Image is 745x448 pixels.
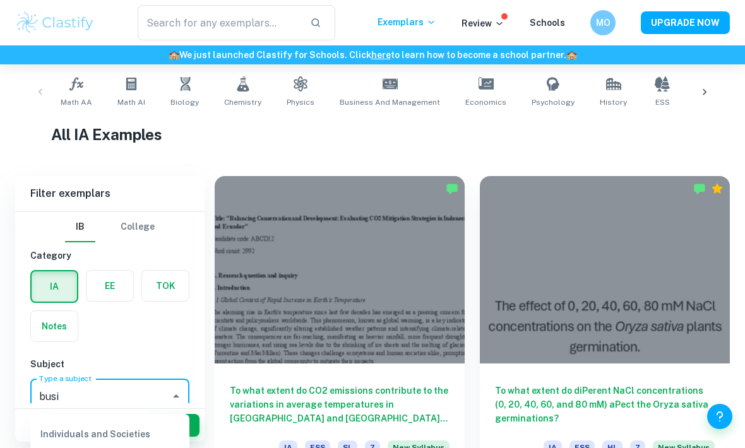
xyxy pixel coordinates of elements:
[707,404,732,429] button: Help and Feedback
[655,97,670,108] span: ESS
[170,97,199,108] span: Biology
[465,97,506,108] span: Economics
[378,15,436,29] p: Exemplars
[30,357,189,371] h6: Subject
[15,176,205,211] h6: Filter exemplars
[65,212,95,242] button: IB
[532,97,575,108] span: Psychology
[224,97,261,108] span: Chemistry
[462,16,504,30] p: Review
[121,212,155,242] button: College
[600,97,627,108] span: History
[169,50,179,60] span: 🏫
[3,48,742,62] h6: We just launched Clastify for Schools. Click to learn how to become a school partner.
[61,97,92,108] span: Math AA
[142,271,189,301] button: TOK
[495,384,715,425] h6: To what extent do diPerent NaCl concentrations (0, 20, 40, 60, and 80 mM) aPect the Oryza sativa ...
[138,5,300,40] input: Search for any exemplars...
[566,50,577,60] span: 🏫
[446,182,458,195] img: Marked
[86,271,133,301] button: EE
[596,16,611,30] h6: MO
[65,212,155,242] div: Filter type choice
[31,311,78,341] button: Notes
[39,373,92,384] label: Type a subject
[641,11,730,34] button: UPGRADE NOW
[711,182,724,195] div: Premium
[51,123,694,146] h1: All IA Examples
[371,50,391,60] a: here
[117,97,145,108] span: Math AI
[32,271,77,302] button: IA
[530,18,565,28] a: Schools
[590,10,616,35] button: MO
[340,97,440,108] span: Business and Management
[230,384,450,425] h6: To what extent do CO2 emissions contribute to the variations in average temperatures in [GEOGRAPH...
[287,97,314,108] span: Physics
[15,10,95,35] img: Clastify logo
[693,182,706,195] img: Marked
[167,387,185,405] button: Close
[30,249,189,262] h6: Category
